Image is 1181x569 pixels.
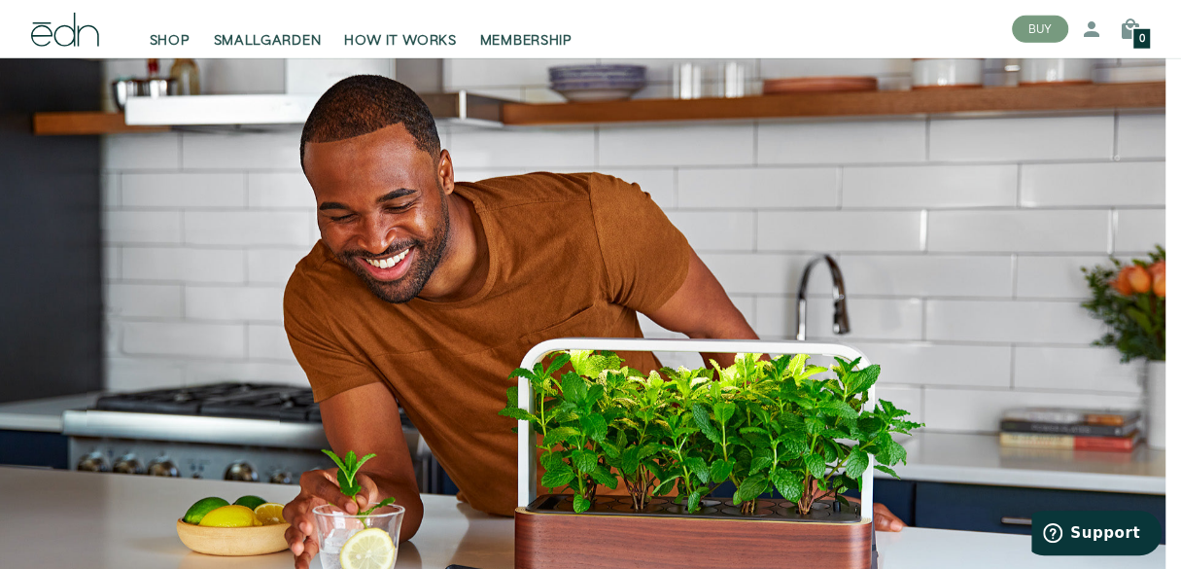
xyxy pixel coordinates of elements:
a: MEMBERSHIP [469,8,584,51]
span: HOW IT WORKS [344,31,456,51]
span: SHOP [150,31,191,51]
iframe: Opens a widget where you can find more information [1031,511,1162,559]
span: 0 [1139,34,1145,45]
button: BUY [1012,16,1068,43]
span: SMALLGARDEN [214,31,322,51]
a: HOW IT WORKS [332,8,468,51]
span: MEMBERSHIP [480,31,573,51]
a: SHOP [138,8,202,51]
a: SMALLGARDEN [202,8,333,51]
